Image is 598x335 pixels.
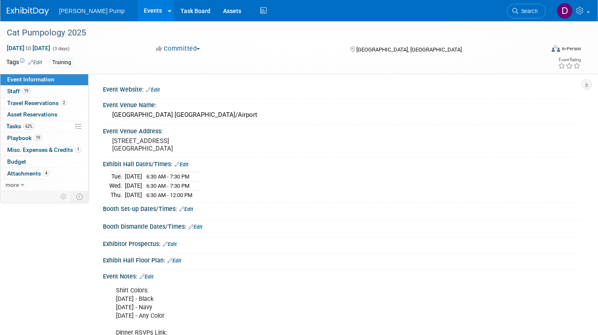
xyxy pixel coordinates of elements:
a: Edit [163,241,177,247]
a: Event Information [0,74,88,85]
img: Format-Inperson.png [552,45,560,52]
span: Staff [7,88,30,95]
span: Playbook [7,135,42,141]
a: more [0,179,88,191]
a: Edit [167,258,181,264]
div: Event Website: [103,83,581,94]
span: 4 [43,170,49,176]
div: In-Person [561,46,581,52]
button: Committed [153,44,203,53]
span: 62% [23,123,35,130]
div: Event Rating [558,58,581,62]
div: [GEOGRAPHIC_DATA] [GEOGRAPHIC_DATA]/Airport [109,108,575,122]
div: Event Venue Name: [103,99,581,109]
td: Personalize Event Tab Strip [57,191,71,202]
div: Training [50,58,74,67]
div: Event Notes: [103,270,581,281]
a: Asset Reservations [0,109,88,120]
span: Event Information [7,76,54,83]
a: Edit [175,162,189,167]
a: Budget [0,156,88,167]
a: Edit [28,59,42,65]
a: Search [507,4,546,19]
span: 6:30 AM - 12:00 PM [146,192,192,198]
img: Del Ritz [557,3,573,19]
img: ExhibitDay [7,7,49,16]
div: Event Venue Address: [103,125,581,135]
td: Tags [6,58,42,68]
span: [GEOGRAPHIC_DATA], [GEOGRAPHIC_DATA] [356,46,462,53]
span: 6:30 AM - 7:30 PM [146,183,189,189]
div: Exhibit Hall Floor Plan: [103,254,581,265]
span: Tasks [6,123,35,130]
div: Exhibit Hall Dates/Times: [103,158,581,169]
a: Playbook19 [0,132,88,144]
span: 6:30 AM - 7:30 PM [146,173,189,180]
td: [DATE] [125,172,142,181]
a: Attachments4 [0,168,88,179]
span: more [5,181,19,188]
span: 19 [22,88,30,94]
div: Booth Set-up Dates/Times: [103,203,581,213]
span: Asset Reservations [7,111,57,118]
a: Edit [146,87,160,93]
pre: [STREET_ADDRESS] [GEOGRAPHIC_DATA] [112,137,293,152]
a: Edit [140,274,154,280]
div: Exhibitor Prospectus: [103,238,581,249]
td: Thu. [109,190,125,199]
span: [DATE] [DATE] [6,44,51,52]
td: [DATE] [125,181,142,191]
span: Budget [7,158,26,165]
a: Misc. Expenses & Credits1 [0,144,88,156]
span: to [24,45,32,51]
div: Booth Dismantle Dates/Times: [103,220,581,231]
span: Misc. Expenses & Credits [7,146,81,153]
a: Tasks62% [0,121,88,132]
div: Cat Pumpology 2025 [4,25,532,41]
a: Staff19 [0,86,88,97]
a: Edit [179,206,193,212]
td: [DATE] [125,190,142,199]
span: (3 days) [52,46,70,51]
span: Attachments [7,170,49,177]
td: Tue. [109,172,125,181]
td: Toggle Event Tabs [71,191,89,202]
span: Search [518,8,538,14]
a: Travel Reservations2 [0,97,88,109]
span: [PERSON_NAME] Pump [59,8,125,14]
a: Edit [189,224,202,230]
td: Wed. [109,181,125,191]
span: 19 [34,135,42,141]
span: Travel Reservations [7,100,67,106]
span: 1 [75,146,81,153]
span: 2 [61,100,67,106]
div: Event Format [496,44,581,57]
